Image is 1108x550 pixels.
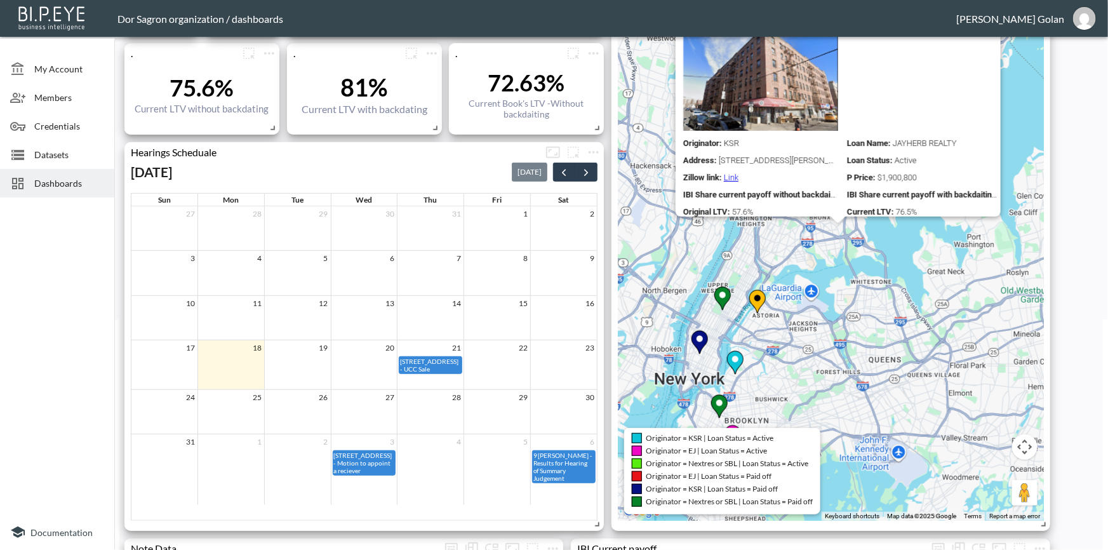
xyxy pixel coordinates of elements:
button: Next month [575,163,597,182]
a: August 19, 2025 [317,340,331,355]
td: August 16, 2025 [530,295,597,340]
div: 81% [302,72,427,102]
a: Friday [490,194,504,206]
td: August 6, 2025 [331,251,397,295]
strong: Address : [683,156,717,165]
td: August 22, 2025 [464,340,531,390]
a: August 31, 2025 [184,434,197,449]
button: more [563,43,584,64]
div: Original LTV 0.576 [683,207,837,217]
a: Thursday [422,194,440,206]
td: August 2, 2025 [530,206,597,251]
td: August 14, 2025 [397,295,464,340]
div: . [449,47,563,59]
div: Originator KSR [683,138,837,148]
td: August 28, 2025 [397,389,464,434]
a: Documentation [10,525,104,540]
button: more [401,43,422,64]
a: July 27, 2025 [184,206,197,221]
td: August 21, 2025 [397,340,464,390]
a: July 30, 2025 [383,206,397,221]
td: August 27, 2025 [331,389,397,434]
td: September 6, 2025 [530,434,597,505]
td: August 19, 2025 [264,340,331,390]
span: Originator = Nextres or SBL | Loan Status = Paid off [646,497,813,506]
div: Address 2512-20 Tratman Ave, Brox, NY 10461 [683,156,837,165]
span: Originator = KSR | Loan Status = Paid off [646,484,778,493]
td: September 4, 2025 [397,434,464,505]
strong: IBI Share current payoff with backdaiting : [847,190,999,199]
button: Previous month [553,163,576,182]
strong: Current LTV : [847,207,894,217]
a: August 16, 2025 [583,296,597,311]
a: August 25, 2025 [250,390,264,405]
a: Tuesday [289,194,306,206]
div: Hearings Scheduale [124,146,543,158]
div: [PERSON_NAME] Golan [956,13,1064,25]
td: August 3, 2025 [131,251,198,295]
span: Dashboards [34,177,104,190]
a: August 22, 2025 [516,340,530,355]
div: P Price 1900800 [847,173,1001,182]
div: [STREET_ADDRESS] - UCC Sale [399,357,462,373]
td: July 28, 2025 [198,206,265,251]
button: more [584,142,604,163]
strong: P Price : [847,173,876,182]
span: Chart settings [584,43,604,64]
a: Sunday [156,194,173,206]
td: August 30, 2025 [530,389,597,434]
span: Attach chart to a group [563,46,584,58]
div: 75.6% [135,73,269,102]
a: September 6, 2025 [587,434,597,449]
a: August 24, 2025 [184,390,197,405]
td: August 9, 2025 [530,251,597,295]
a: August 30, 2025 [583,390,597,405]
td: August 25, 2025 [198,389,265,434]
a: Saturday [556,194,571,206]
a: August 9, 2025 [587,251,597,265]
div: Loan Name JAYHERB REALTY [847,138,1001,148]
td: August 29, 2025 [464,389,531,434]
div: . [124,47,239,59]
a: August 28, 2025 [450,390,464,405]
div: Dor Sagron organization / dashboards [117,13,956,25]
div: IBI Share current payoff with backdaiting 2298952 [847,190,1001,199]
td: August 24, 2025 [131,389,198,434]
span: Chart settings [584,142,604,163]
a: Link [724,173,738,182]
a: Wednesday [353,194,375,206]
a: July 29, 2025 [317,206,331,221]
a: August 11, 2025 [250,296,264,311]
td: September 3, 2025 [331,434,397,505]
div: Current LTV with backdating [302,103,427,115]
a: August 15, 2025 [516,296,530,311]
button: [DATE] [512,163,547,182]
a: August 26, 2025 [317,390,331,405]
td: August 11, 2025 [198,295,265,340]
a: August 5, 2025 [321,251,331,265]
td: August 12, 2025 [264,295,331,340]
a: August 2, 2025 [587,206,597,221]
a: Report a map error [989,513,1040,520]
a: August 12, 2025 [317,296,331,311]
td: August 5, 2025 [264,251,331,295]
a: September 4, 2025 [454,434,464,449]
span: Credentials [34,119,104,133]
a: Monday [221,194,242,206]
button: more [563,142,584,163]
td: July 29, 2025 [264,206,331,251]
span: Attach chart to a group [239,46,259,58]
a: August 17, 2025 [184,340,197,355]
span: My Account [34,62,104,76]
div: Zillow link https://www.zillow.com/homedetails/2510-Tratman-Ave-31B-Bronx-NY-10461/2060439246_zpid/ [683,173,837,182]
img: bipeye-logo [16,3,89,32]
span: Originator = Nextres or SBL | Loan Status = Active [646,459,808,468]
a: September 5, 2025 [521,434,530,449]
a: August 10, 2025 [184,296,197,311]
button: more [584,43,604,64]
strong: Loan Status : [847,156,893,165]
div: Current Book's LTV -Without backdaiting [455,98,597,119]
button: Drag Pegman onto the map to open Street View [1012,480,1038,506]
a: August 1, 2025 [521,206,530,221]
td: August 4, 2025 [198,251,265,295]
